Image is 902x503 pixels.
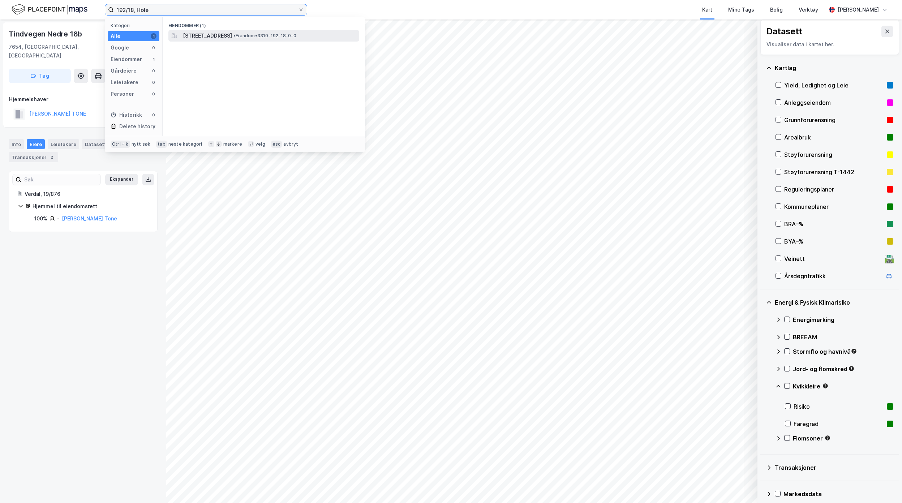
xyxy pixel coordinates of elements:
div: Markedsdata [783,490,893,498]
div: 7654, [GEOGRAPHIC_DATA], [GEOGRAPHIC_DATA] [9,43,123,60]
iframe: Chat Widget [866,468,902,503]
div: Jord- og flomskred [793,365,893,373]
div: Mine Tags [728,5,754,14]
div: 0 [151,112,156,118]
div: - [57,214,60,223]
div: Google [111,43,129,52]
a: [PERSON_NAME] Tone [62,215,117,222]
span: Eiendom • 3310-192-18-0-0 [233,33,296,39]
input: Søk [21,174,100,185]
div: Eiendommer [111,55,142,64]
div: Alle [111,32,120,40]
div: 1 [151,56,156,62]
img: logo.f888ab2527a4732fd821a326f86c7f29.svg [12,3,87,16]
div: Reguleringsplaner [784,185,884,194]
div: markere [223,141,242,147]
div: Tooltip anchor [824,435,831,441]
div: Delete history [119,122,155,131]
div: BYA–% [784,237,884,246]
div: 0 [151,79,156,85]
div: Leietakere [48,139,79,149]
div: Historikk [111,111,142,119]
div: Visualiser data i kartet her. [766,40,893,49]
div: BREEAM [793,333,893,341]
div: velg [255,141,265,147]
div: Tindvegen Nedre 18b [9,28,83,40]
div: Årsdøgntrafikk [784,272,882,280]
div: avbryt [283,141,298,147]
div: 1 [151,33,156,39]
div: Faregrad [794,420,884,428]
div: Ctrl + k [111,141,130,148]
div: 🛣️ [884,254,894,263]
div: Anleggseiendom [784,98,884,107]
span: [STREET_ADDRESS] [183,31,232,40]
div: 100% [34,214,47,223]
div: Tooltip anchor [822,383,829,389]
div: Tooltip anchor [851,348,857,354]
div: Gårdeiere [111,66,137,75]
div: Datasett [766,26,802,37]
div: 0 [151,45,156,51]
div: Yield, Ledighet og Leie [784,81,884,90]
div: Arealbruk [784,133,884,142]
button: Tag [9,69,71,83]
div: Støyforurensning T-1442 [784,168,884,176]
div: Risiko [794,402,884,411]
div: Kart [702,5,712,14]
div: 0 [151,68,156,74]
div: Veinett [784,254,882,263]
div: tab [156,141,167,148]
div: Grunnforurensning [784,116,884,124]
div: BRA–% [784,220,884,228]
div: Tooltip anchor [848,365,855,372]
div: Kartlag [775,64,893,72]
div: esc [271,141,282,148]
div: Datasett [82,139,109,149]
div: Kontrollprogram for chat [866,468,902,503]
div: Transaksjoner [9,152,58,162]
div: Personer [111,90,134,98]
div: Verktøy [799,5,818,14]
span: • [233,33,236,38]
div: Energimerking [793,315,893,324]
div: Kommuneplaner [784,202,884,211]
div: neste kategori [168,141,202,147]
div: Hjemmelshaver [9,95,157,104]
div: Info [9,139,24,149]
div: Flomsoner [793,434,893,443]
div: Eiendommer (1) [163,17,365,30]
div: [PERSON_NAME] [838,5,879,14]
div: 0 [151,91,156,97]
div: nytt søk [132,141,151,147]
div: Hjemmel til eiendomsrett [33,202,149,211]
div: Stormflo og havnivå [793,347,893,356]
button: Ekspander [105,174,138,185]
div: Støyforurensning [784,150,884,159]
div: Verdal, 19/876 [25,190,149,198]
div: Leietakere [111,78,138,87]
div: Energi & Fysisk Klimarisiko [775,298,893,307]
div: Transaksjoner [775,463,893,472]
div: 2 [48,154,55,161]
input: Søk på adresse, matrikkel, gårdeiere, leietakere eller personer [114,4,298,15]
div: Kvikkleire [793,382,893,391]
div: Kategori [111,23,159,28]
div: Eiere [27,139,45,149]
div: Bolig [770,5,783,14]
